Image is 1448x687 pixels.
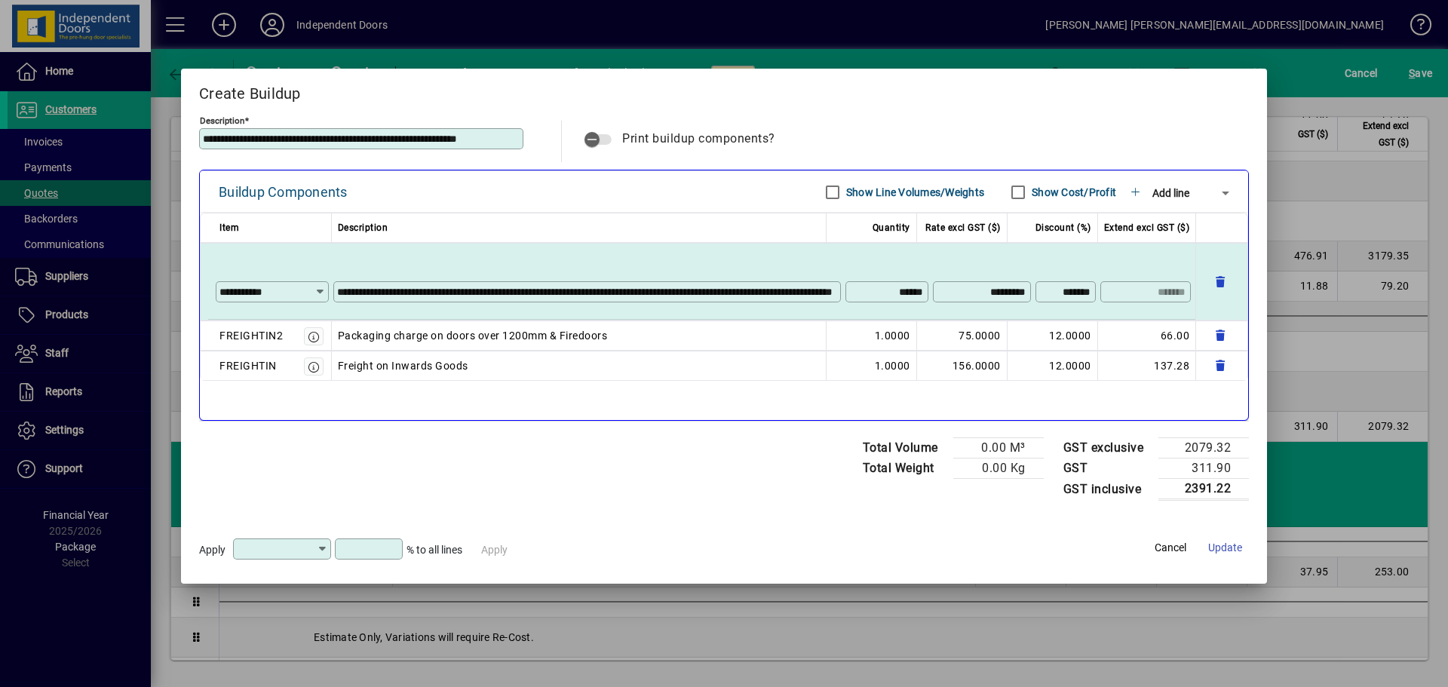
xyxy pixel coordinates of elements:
label: Show Line Volumes/Weights [843,185,984,200]
td: Total Weight [855,459,953,479]
td: 2391.22 [1158,479,1249,500]
td: GST [1056,459,1159,479]
div: Buildup Components [219,180,348,204]
td: GST exclusive [1056,438,1159,459]
td: 2079.32 [1158,438,1249,459]
span: Cancel [1155,540,1186,556]
div: 156.0000 [923,357,1001,375]
span: Rate excl GST ($) [925,219,1001,237]
td: 66.00 [1098,320,1197,351]
div: 75.0000 [923,327,1001,345]
span: Add line [1152,187,1189,199]
span: % to all lines [406,544,462,556]
span: Discount (%) [1035,219,1091,237]
button: Update [1201,535,1249,562]
div: FREIGHTIN [219,357,277,375]
td: Freight on Inwards Goods [332,351,827,381]
mat-label: Description [200,115,244,126]
span: Apply [199,544,225,556]
span: Item [219,219,239,237]
span: Description [338,219,388,237]
td: 0.00 Kg [953,459,1044,479]
td: 12.0000 [1008,351,1098,381]
h2: Create Buildup [181,69,1267,112]
span: Update [1208,540,1242,556]
td: 137.28 [1098,351,1197,381]
span: Quantity [873,219,910,237]
td: 311.90 [1158,459,1249,479]
td: 1.0000 [827,320,917,351]
span: Print buildup components? [622,131,775,146]
td: Packaging charge on doors over 1200mm & Firedoors [332,320,827,351]
label: Show Cost/Profit [1029,185,1116,200]
td: GST inclusive [1056,479,1159,500]
td: 0.00 M³ [953,438,1044,459]
td: 12.0000 [1008,320,1098,351]
button: Cancel [1146,535,1195,562]
td: Total Volume [855,438,953,459]
span: Extend excl GST ($) [1104,219,1190,237]
div: FREIGHTIN2 [219,327,283,345]
td: 1.0000 [827,351,917,381]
